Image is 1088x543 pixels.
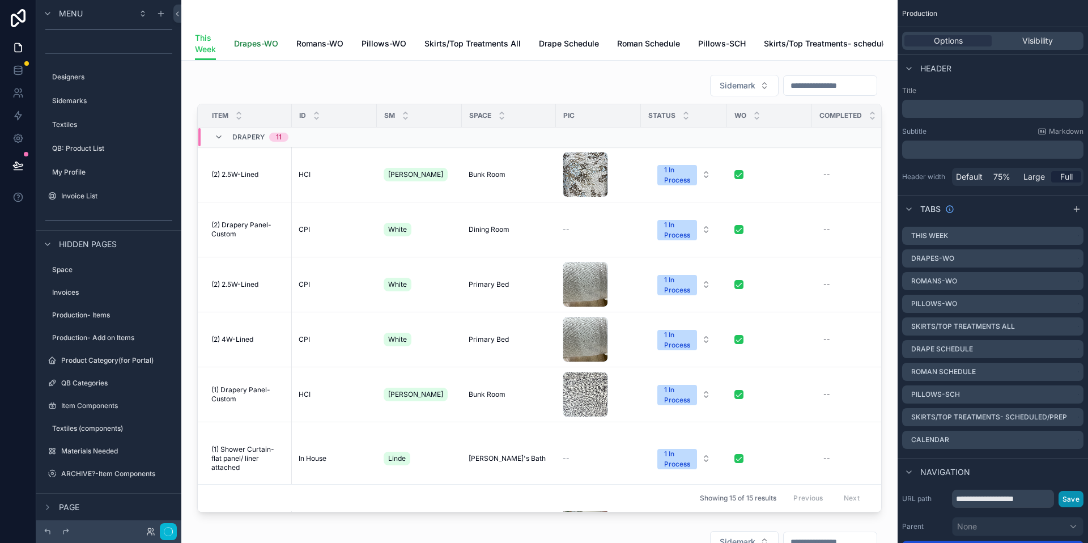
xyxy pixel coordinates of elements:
a: Designers [43,68,175,86]
a: Pillows-WO [362,33,406,56]
span: (2) 4W-Lined [211,335,253,344]
span: Production [902,9,937,18]
div: 11 [276,133,282,142]
label: Pillows-SCH [911,390,960,399]
a: Product Category(for Portal) [43,351,175,370]
label: Production- Add on Items [52,333,172,342]
span: (2) 2.5W-Lined [211,280,258,289]
label: Production- Items [52,311,172,320]
button: Save [1059,491,1083,507]
label: URL path [902,494,947,503]
label: Skirts/Top Treatments All [911,322,1015,331]
span: Header [920,63,951,74]
a: Markdown [1038,127,1083,136]
span: Drape Schedule [539,38,599,49]
span: Skirts/Top Treatments- scheduled/prep [764,38,913,49]
label: Subtitle [902,127,926,136]
a: Pillows-SCH [698,33,746,56]
span: 75% [993,171,1010,183]
span: None [957,521,977,532]
a: Skirts/Top Treatments All [424,33,521,56]
span: Options [934,35,963,46]
span: Skirts/Top Treatments All [424,38,521,49]
a: Production- Add on Items [43,329,175,347]
span: Roman Schedule [617,38,680,49]
span: Drapery [232,133,265,142]
label: Romans-WO [911,277,957,286]
div: scrollable content [902,141,1083,159]
label: QB Categories [61,379,172,388]
span: WO [734,111,746,120]
a: Skirts/Top Treatments- scheduled/prep [764,33,913,56]
a: Production- Items [43,306,175,324]
a: ARCHIVE?-Item Components [43,465,175,483]
label: Invoices [52,288,172,297]
a: Textiles [43,116,175,134]
a: Invoice List [43,187,175,205]
label: Title [902,86,1083,95]
a: Sidemarks [43,92,175,110]
span: Visibility [1022,35,1053,46]
label: Header width [902,172,947,181]
span: Pillows-SCH [698,38,746,49]
label: Product Category(for Portal) [61,356,172,365]
label: Roman Schedule [911,367,976,376]
span: Romans-WO [296,38,343,49]
span: Navigation [920,466,970,478]
span: Showing 15 of 15 results [700,494,776,503]
span: (1) Shower Curtain- flat panel/ liner attached [211,445,285,472]
div: scrollable content [902,100,1083,118]
span: Default [956,171,983,183]
label: Materials Needed [61,447,172,456]
label: My Profile [52,168,172,177]
span: This Week [195,32,216,55]
span: Menu [59,8,83,19]
a: Romans-WO [296,33,343,56]
button: None [952,517,1083,536]
span: Space [469,111,491,120]
label: Drape Schedule [911,345,973,354]
label: Drapes-WO [911,254,954,263]
a: Item Components [43,397,175,415]
span: (2) Drapery Panel- Custom [211,220,285,239]
span: Completed [819,111,862,120]
span: (2) 2.5W-Lined [211,170,258,179]
span: Markdown [1049,127,1083,136]
a: Materials Needed [43,442,175,460]
a: QB: Product List [43,139,175,158]
span: Pillows-WO [362,38,406,49]
a: Textiles (components) [43,419,175,438]
label: Parent [902,522,947,531]
span: SM [384,111,395,120]
a: Drape Schedule [539,33,599,56]
span: Drapes-WO [234,38,278,49]
span: (1) Drapery Panel- Custom [211,385,285,404]
label: Invoice List [61,192,172,201]
label: Textiles [52,120,172,129]
label: Textiles (components) [52,424,172,433]
span: Status [648,111,675,120]
span: ID [299,111,306,120]
a: QB Categories [43,374,175,392]
a: Drapes-WO [234,33,278,56]
span: Pic [563,111,575,120]
label: Designers [52,73,172,82]
a: Space [43,261,175,279]
a: This Week [195,28,216,61]
a: Invoices [43,283,175,302]
label: Calendar [911,435,949,444]
label: Item Components [61,401,172,410]
span: Hidden pages [59,239,117,250]
a: My Profile [43,163,175,181]
span: Item [212,111,228,120]
label: QB: Product List [52,144,172,153]
label: Sidemarks [52,96,172,105]
label: Pillows-WO [911,299,957,308]
span: Tabs [920,203,941,215]
label: Skirts/Top Treatments- scheduled/prep [911,413,1067,422]
span: Page [59,502,79,513]
span: Large [1023,171,1045,183]
span: Full [1060,171,1073,183]
a: Roman Schedule [617,33,680,56]
label: ARCHIVE?-Item Components [61,469,172,478]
